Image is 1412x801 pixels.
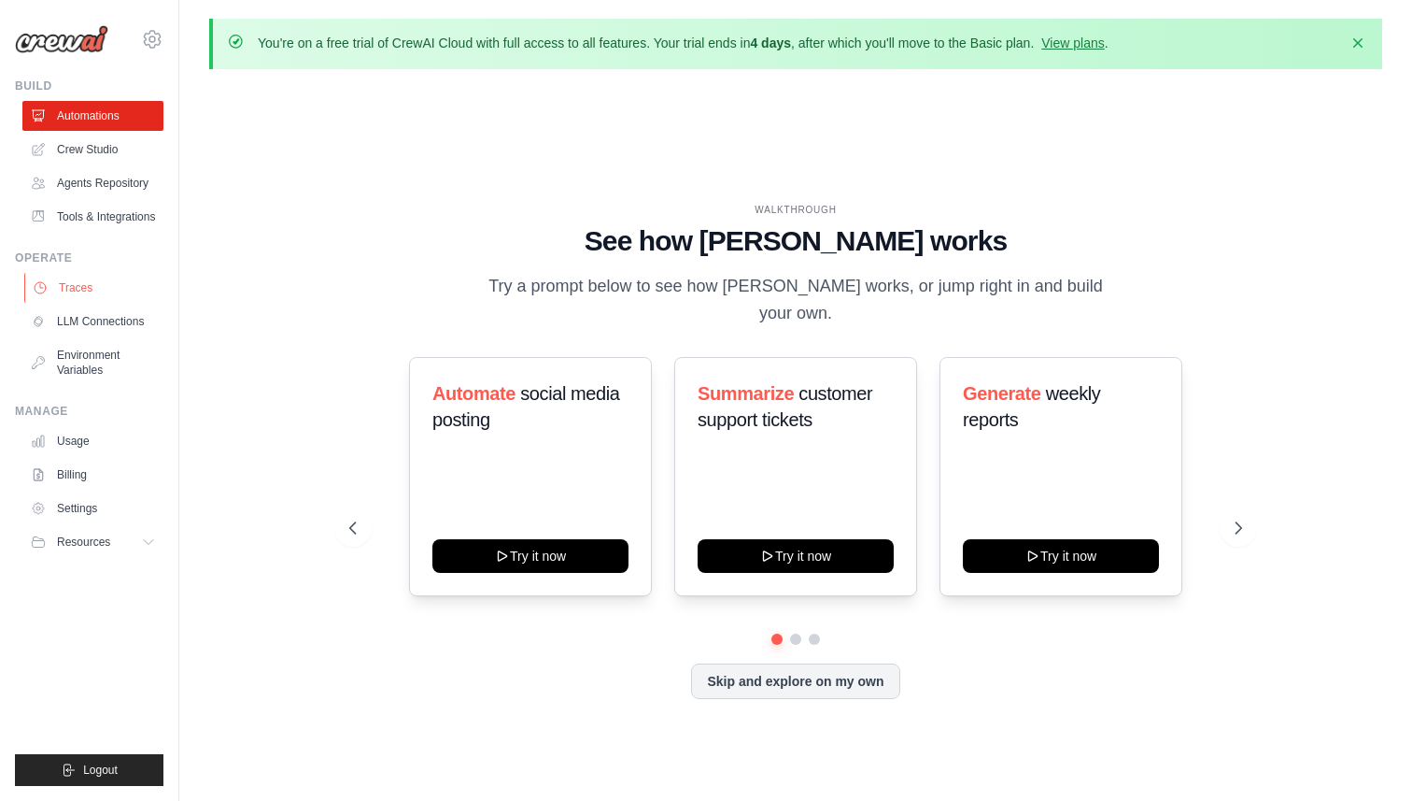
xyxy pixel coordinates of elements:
span: Resources [57,535,110,550]
span: customer support tickets [698,383,872,430]
a: Automations [22,101,163,131]
div: Manage [15,404,163,419]
button: Resources [22,527,163,557]
a: Environment Variables [22,340,163,385]
a: Settings [22,493,163,523]
a: Usage [22,426,163,456]
span: Automate [432,383,515,404]
div: Build [15,79,163,93]
a: Billing [22,460,163,490]
a: LLM Connections [22,307,163,336]
span: Logout [83,763,118,778]
a: Tools & Integrations [22,202,163,232]
span: Generate [963,383,1041,404]
a: Traces [24,273,165,303]
a: Crew Studio [22,135,163,164]
a: View plans [1041,36,1104,50]
img: Logo [15,25,108,53]
div: Operate [15,250,163,265]
div: WALKTHROUGH [349,203,1243,217]
button: Logout [15,754,163,786]
span: Summarize [698,383,794,404]
button: Try it now [698,539,894,573]
strong: 4 days [750,36,791,50]
span: social media posting [432,383,620,430]
button: Skip and explore on my own [691,664,899,699]
p: You're on a free trial of CrewAI Cloud with full access to all features. Your trial ends in , aft... [258,34,1108,52]
h1: See how [PERSON_NAME] works [349,224,1243,258]
button: Try it now [432,539,628,573]
p: Try a prompt below to see how [PERSON_NAME] works, or jump right in and build your own. [482,273,1109,328]
a: Agents Repository [22,168,163,198]
button: Try it now [963,539,1159,573]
